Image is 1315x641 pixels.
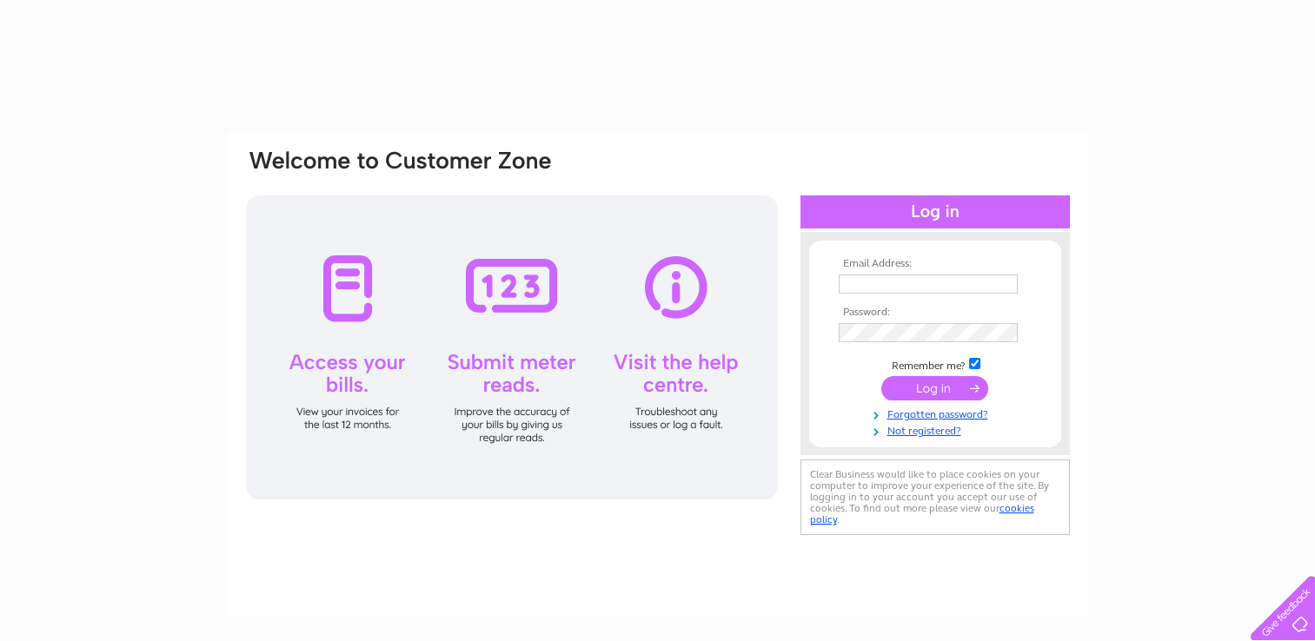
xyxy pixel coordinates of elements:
input: Submit [881,376,988,400]
th: Email Address: [834,258,1036,270]
a: Not registered? [839,421,1036,438]
div: Clear Business would like to place cookies on your computer to improve your experience of the sit... [800,459,1070,535]
td: Remember me? [834,355,1036,373]
a: cookies policy [810,502,1034,525]
th: Password: [834,307,1036,319]
a: Forgotten password? [839,405,1036,421]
